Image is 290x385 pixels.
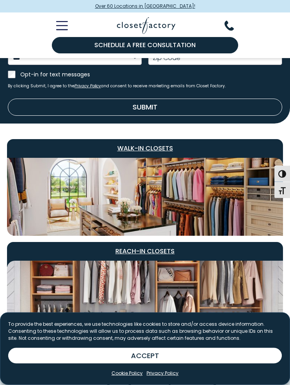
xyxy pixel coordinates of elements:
label: Zip Code [153,55,184,62]
span: Reach-In Closets [7,242,283,261]
button: Submit [8,99,282,116]
small: By clicking Submit, I agree to the and consent to receive marketing emails from Closet Factory. [8,84,282,89]
img: Closet Factory Logo [117,17,175,34]
img: Reach-in closet [7,261,283,339]
button: Phone Number [225,21,243,31]
button: Toggle Mobile Menu [47,21,68,30]
a: Schedule a Free Consultation [52,37,239,53]
p: To provide the best experiences, we use technologies like cookies to store and/or access device i... [8,321,282,342]
span: Over 60 Locations in [GEOGRAPHIC_DATA]! [95,3,195,10]
a: Privacy Policy [74,83,101,89]
a: Privacy Policy [147,370,179,377]
button: Toggle High Contrast [274,166,290,182]
label: Opt-in for text messages [20,71,282,79]
a: Cookie Policy [111,370,143,377]
a: Walk-In Closets Walk-in closet with island [7,140,283,236]
button: Toggle Font size [274,182,290,198]
img: Walk-in closet with island [7,158,283,236]
button: ACCEPT [8,348,282,364]
span: Walk-In Closets [7,140,283,158]
a: Reach-In Closets Reach-in closet [7,242,283,339]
